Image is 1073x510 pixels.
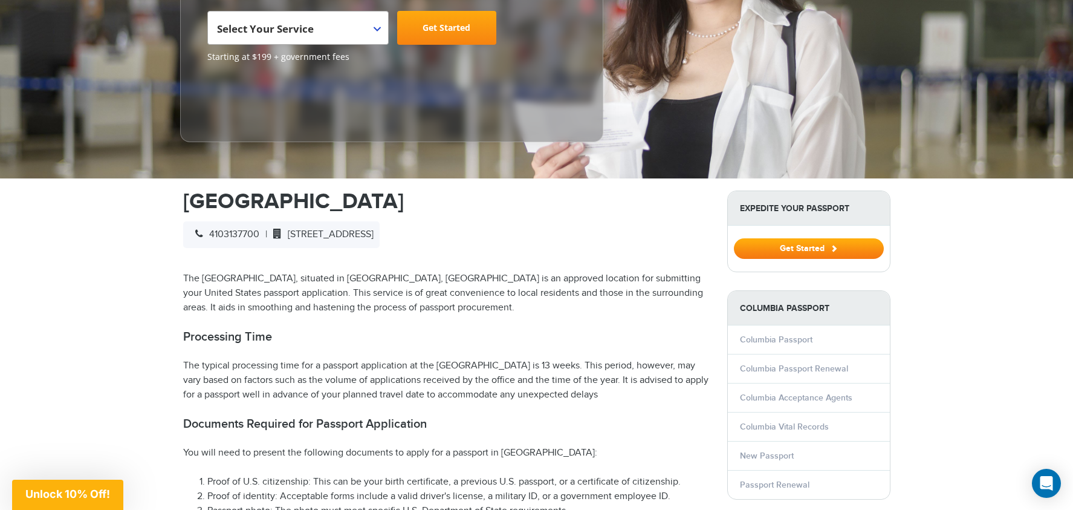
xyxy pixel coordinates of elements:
[740,335,812,345] a: Columbia Passport
[207,475,709,489] li: Proof of U.S. citizenship: This can be your birth certificate, a previous U.S. passport, or a cer...
[207,11,389,45] span: Select Your Service
[740,451,794,461] a: New Passport
[734,238,884,259] button: Get Started
[740,480,809,490] a: Passport Renewal
[183,359,709,402] p: The typical processing time for a passport application at the [GEOGRAPHIC_DATA] is 13 weeks. This...
[207,69,298,129] iframe: Customer reviews powered by Trustpilot
[183,446,709,460] p: You will need to present the following documents to apply for a passport in [GEOGRAPHIC_DATA]:
[25,488,110,500] span: Unlock 10% Off!
[728,291,890,325] strong: Columbia Passport
[740,393,852,403] a: Columbia Acceptance Agents
[740,364,848,374] a: Columbia Passport Renewal
[217,22,314,36] span: Select Your Service
[397,11,496,45] a: Get Started
[1032,469,1061,498] div: Open Intercom Messenger
[267,229,374,240] span: [STREET_ADDRESS]
[740,422,829,432] a: Columbia Vital Records
[183,417,709,431] h2: Documents Required for Passport Application
[12,480,123,510] div: Unlock 10% Off!
[183,221,380,248] div: |
[217,16,376,50] span: Select Your Service
[734,243,884,253] a: Get Started
[189,229,259,240] span: 4103137700
[207,489,709,504] li: Proof of identity: Acceptable forms include a valid driver's license, a military ID, or a governm...
[728,191,890,226] strong: Expedite Your Passport
[183,330,709,344] h2: Processing Time
[183,272,709,315] p: The [GEOGRAPHIC_DATA], situated in [GEOGRAPHIC_DATA], [GEOGRAPHIC_DATA] is an approved location f...
[183,191,709,212] h1: [GEOGRAPHIC_DATA]
[207,51,576,63] span: Starting at $199 + government fees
